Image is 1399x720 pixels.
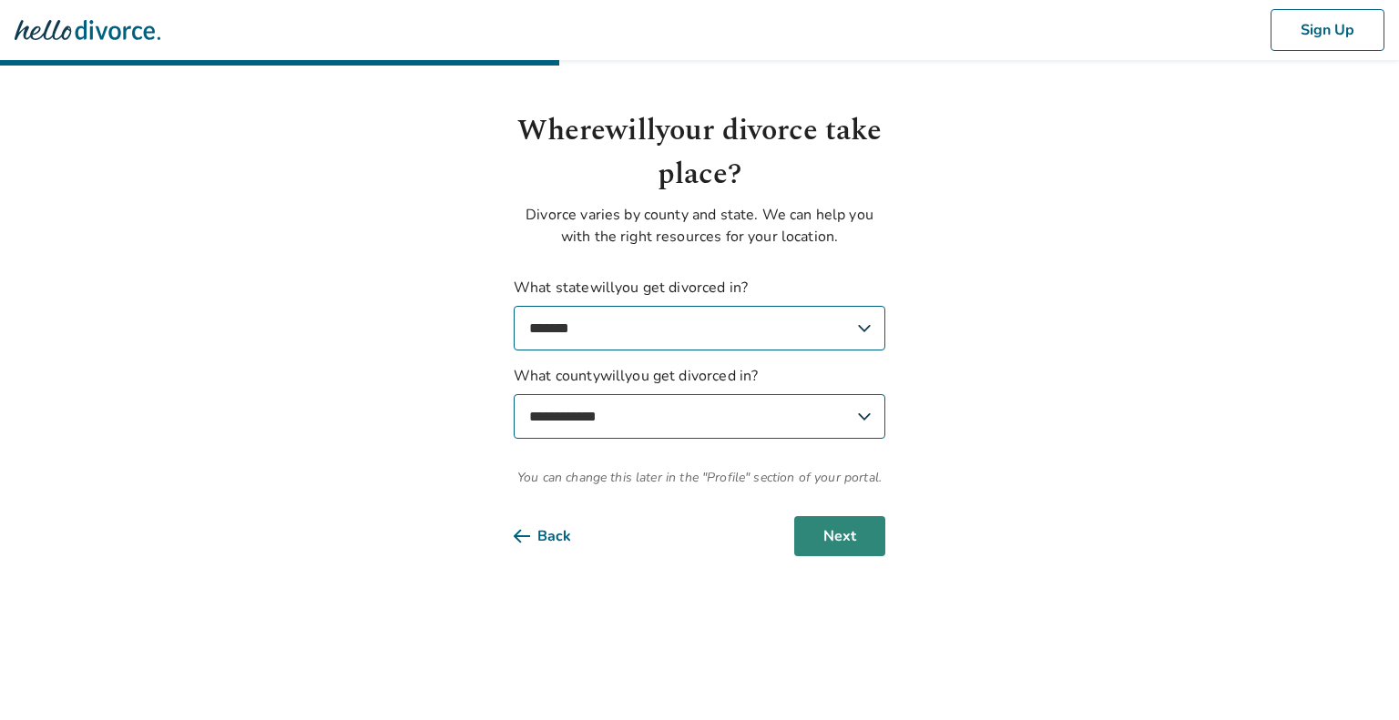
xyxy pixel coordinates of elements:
[514,365,885,439] label: What county will you get divorced in?
[514,394,885,439] select: What countywillyou get divorced in?
[514,109,885,197] h1: Where will your divorce take place?
[794,516,885,556] button: Next
[15,12,160,48] img: Hello Divorce Logo
[514,204,885,248] p: Divorce varies by county and state. We can help you with the right resources for your location.
[514,277,885,350] label: What state will you get divorced in?
[514,468,885,487] span: You can change this later in the "Profile" section of your portal.
[1308,633,1399,720] iframe: Chat Widget
[514,306,885,350] select: What statewillyou get divorced in?
[1271,9,1384,51] button: Sign Up
[514,516,600,556] button: Back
